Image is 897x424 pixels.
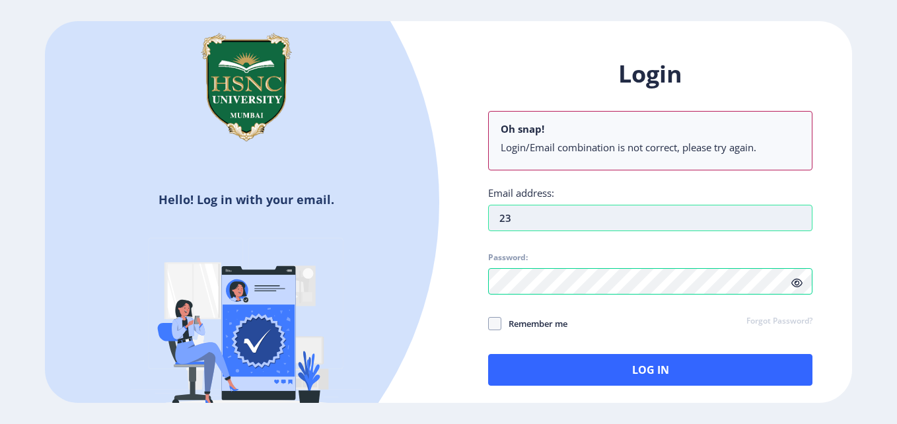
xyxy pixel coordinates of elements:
li: Login/Email combination is not correct, please try again. [501,141,800,154]
label: Password: [488,252,528,263]
h1: Login [488,58,812,90]
input: Email address [488,205,812,231]
a: Forgot Password? [746,316,812,328]
span: Remember me [501,316,567,332]
button: Log In [488,354,812,386]
b: Oh snap! [501,122,544,135]
img: hsnc.png [180,21,312,153]
label: Email address: [488,186,554,199]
